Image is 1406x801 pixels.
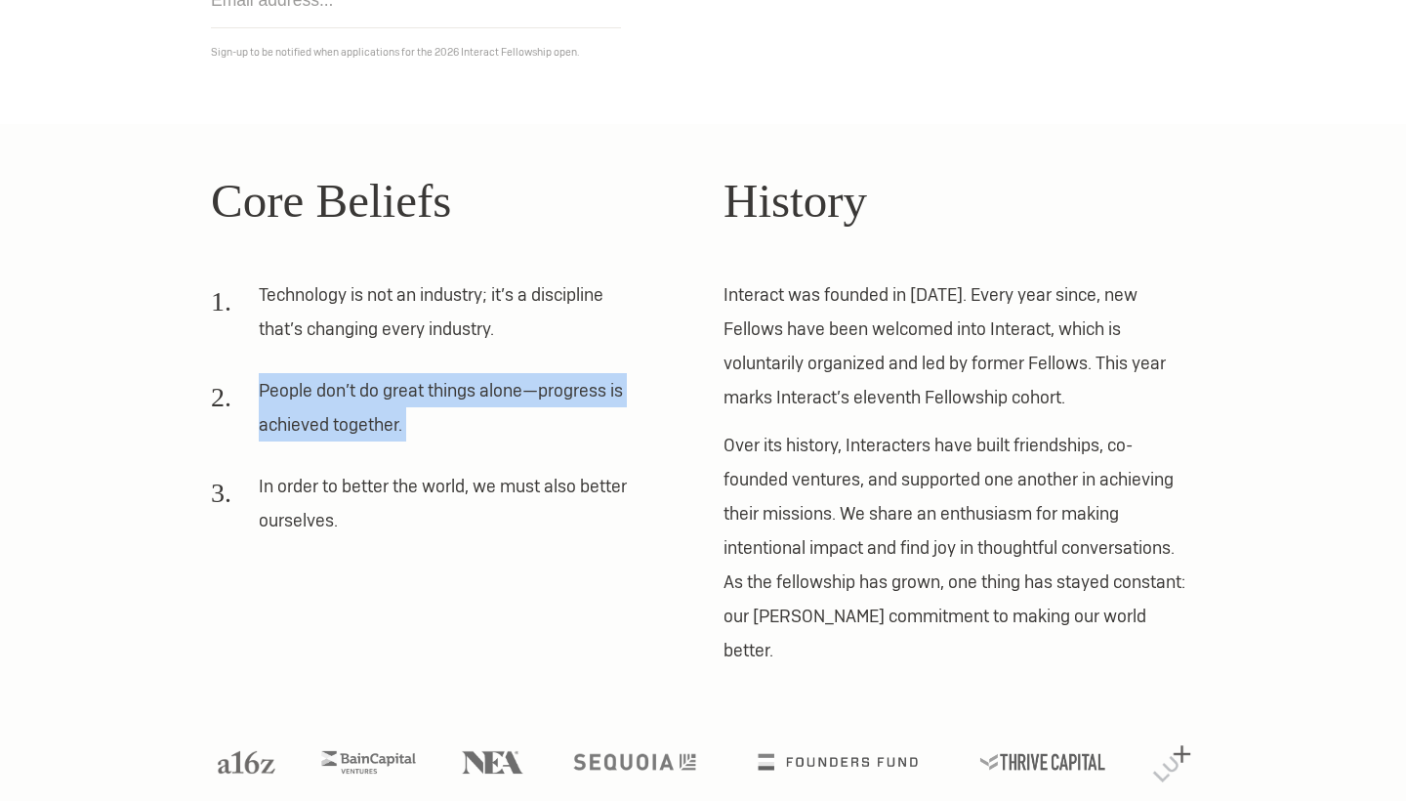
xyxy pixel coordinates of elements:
[211,42,1195,63] p: Sign-up to be notified when applications for the 2026 Interact Fellowship open.
[573,754,695,770] img: Sequoia logo
[321,751,415,774] img: Bain Capital Ventures logo
[211,469,641,551] li: In order to better the world, we must also better ourselves.
[1153,745,1191,782] img: Lux Capital logo
[980,754,1105,770] img: Thrive Capital logo
[724,277,1195,414] p: Interact was founded in [DATE]. Every year since, new Fellows have been welcomed into Interact, w...
[462,751,523,774] img: NEA logo
[724,165,1195,237] h2: History
[724,428,1195,667] p: Over its history, Interacters have built friendships, co-founded ventures, and supported one anot...
[211,373,641,455] li: People don’t do great things alone—progress is achieved together.
[758,754,917,770] img: Founders Fund logo
[211,277,641,359] li: Technology is not an industry; it’s a discipline that’s changing every industry.
[211,165,682,237] h2: Core Beliefs
[218,751,274,774] img: A16Z logo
